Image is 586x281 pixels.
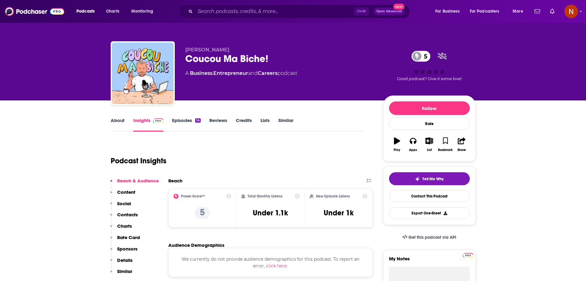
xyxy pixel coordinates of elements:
h2: Audience Demographics [168,242,224,248]
button: List [421,133,437,156]
a: Show notifications dropdown [547,6,557,17]
h2: New Episode Listens [316,194,350,198]
a: Show notifications dropdown [532,6,543,17]
img: Coucou Ma Biche! [112,43,174,104]
a: Contact This Podcast [389,190,470,202]
p: Social [117,201,131,206]
h1: Podcast Insights [111,156,166,165]
a: InsightsPodchaser Pro [133,117,164,132]
button: tell me why sparkleTell Me Why [389,172,470,185]
span: and [248,70,258,76]
p: Similar [117,268,132,274]
button: Show profile menu [564,5,578,18]
span: More [513,7,523,16]
p: Content [117,189,135,195]
p: Reach & Audience [117,178,159,184]
a: Get this podcast via API [397,230,461,245]
span: Podcasts [76,7,95,16]
p: 5 [195,207,210,219]
p: Rate Card [117,234,140,240]
div: A podcast [185,70,297,77]
img: Podchaser - Follow, Share and Rate Podcasts [5,6,64,17]
p: Sponsors [117,246,137,252]
img: Podchaser Pro [463,253,473,258]
img: Podchaser Pro [153,118,164,123]
div: Bookmark [438,148,453,152]
button: Apps [405,133,421,156]
button: click here. [266,263,288,269]
span: We currently do not provide audience demographics for this podcast. To report an error, [182,256,359,269]
p: Details [117,257,133,263]
div: Rate [389,117,470,130]
span: For Podcasters [470,7,499,16]
button: open menu [466,6,508,16]
p: Charts [117,223,132,229]
button: Follow [389,101,470,115]
p: Contacts [117,212,138,218]
button: Bookmark [437,133,453,156]
a: Careers [258,70,277,76]
button: open menu [508,6,531,16]
a: Pro website [463,252,473,258]
button: open menu [127,6,161,16]
div: 5Good podcast? Give it some love! [383,47,476,85]
span: , [212,70,213,76]
button: open menu [72,6,103,16]
div: Play [394,148,400,152]
button: Content [110,189,135,201]
span: Open Advanced [376,10,402,13]
button: open menu [431,6,467,16]
div: Share [457,148,466,152]
span: Charts [106,7,119,16]
div: Search podcasts, credits, & more... [184,4,416,18]
span: Good podcast? Give it some love! [397,76,462,81]
button: Similar [110,268,132,280]
h3: Under 1k [324,208,354,218]
a: 5 [412,51,430,62]
span: Ctrl K [354,7,369,15]
span: For Business [435,7,460,16]
a: About [111,117,125,132]
input: Search podcasts, credits, & more... [195,6,354,16]
div: 14 [195,118,200,123]
a: Episodes14 [172,117,200,132]
button: Sponsors [110,246,137,257]
h2: Reach [168,178,182,184]
a: Business [190,70,212,76]
label: My Notes [389,256,470,267]
img: tell me why sparkle [415,177,420,181]
button: Charts [110,223,132,234]
button: Social [110,201,131,212]
span: 5 [418,51,430,62]
span: Logged in as AdelNBM [564,5,578,18]
a: Entrepreneur [213,70,248,76]
span: Get this podcast via API [408,235,456,240]
button: Rate Card [110,234,140,246]
a: Similar [278,117,293,132]
button: Details [110,257,133,269]
h2: Total Monthly Listens [248,194,282,198]
a: Lists [260,117,270,132]
h2: Power Score™ [181,194,205,198]
div: Apps [409,148,417,152]
button: Contacts [110,212,138,223]
div: List [427,148,432,152]
button: Export One-Sheet [389,207,470,219]
a: Charts [102,6,123,16]
a: Reviews [209,117,227,132]
button: Open AdvancedNew [374,8,405,15]
button: Play [389,133,405,156]
span: Monitoring [131,7,153,16]
h3: Under 1.1k [253,208,288,218]
span: [PERSON_NAME] [185,47,229,53]
button: Share [453,133,469,156]
button: Reach & Audience [110,178,159,189]
span: New [393,4,404,10]
img: User Profile [564,5,578,18]
span: Tell Me Why [422,177,444,181]
a: Credits [236,117,252,132]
